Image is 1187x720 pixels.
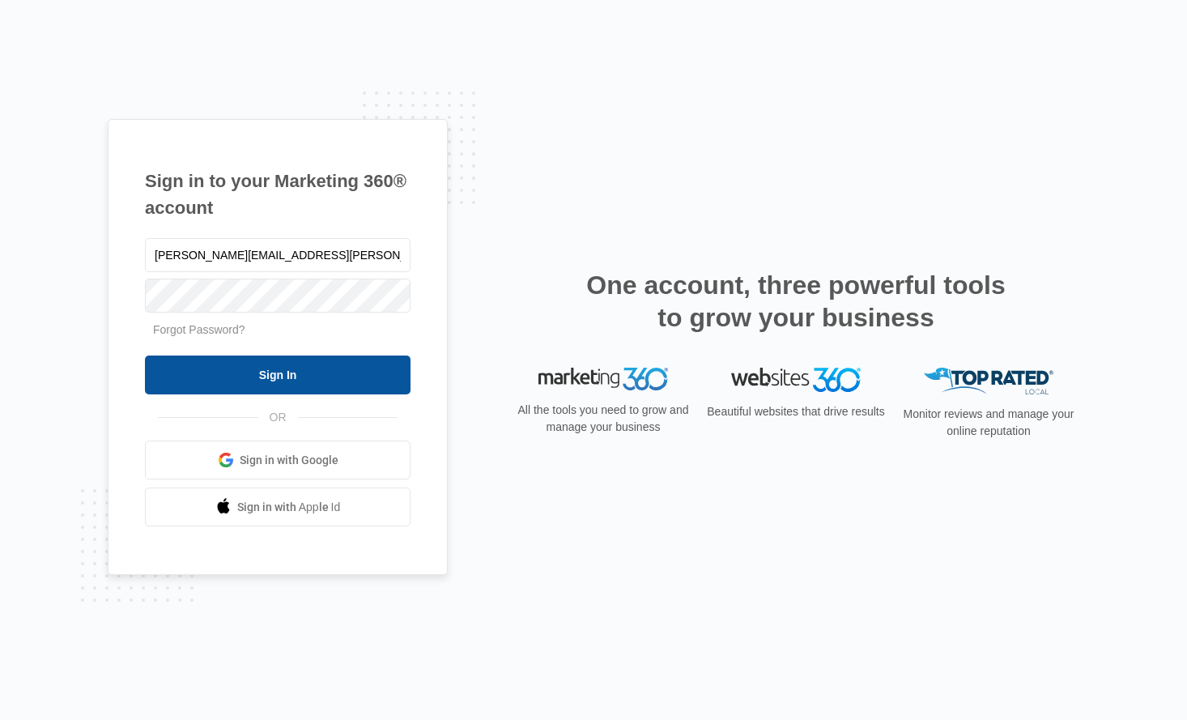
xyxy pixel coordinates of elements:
[538,368,668,390] img: Marketing 360
[145,441,411,479] a: Sign in with Google
[145,488,411,526] a: Sign in with Apple Id
[705,403,887,420] p: Beautiful websites that drive results
[153,323,245,336] a: Forgot Password?
[237,499,341,516] span: Sign in with Apple Id
[924,368,1053,394] img: Top Rated Local
[898,406,1079,440] p: Monitor reviews and manage your online reputation
[145,238,411,272] input: Email
[258,409,298,426] span: OR
[513,402,694,436] p: All the tools you need to grow and manage your business
[240,452,338,469] span: Sign in with Google
[145,356,411,394] input: Sign In
[581,269,1010,334] h2: One account, three powerful tools to grow your business
[145,168,411,221] h1: Sign in to your Marketing 360® account
[731,368,861,391] img: Websites 360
